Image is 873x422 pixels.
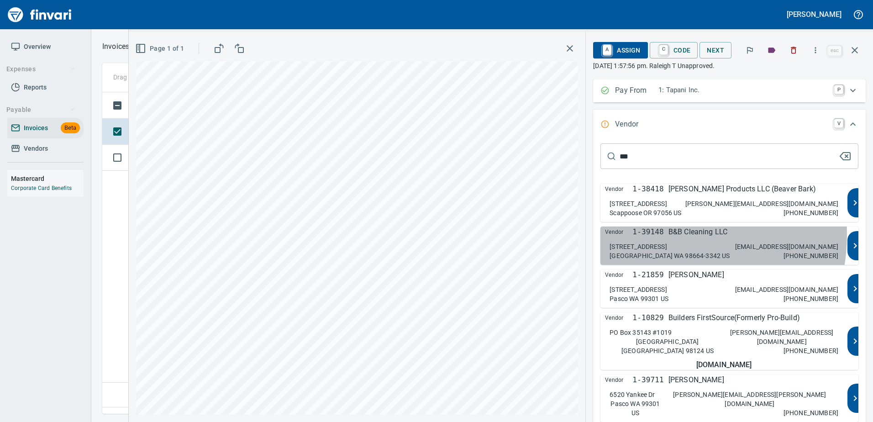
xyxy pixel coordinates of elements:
[668,312,800,323] p: Builders FirstSource(Formerly Pro-Build)
[113,73,247,82] p: Drag a column heading here to group the table
[7,118,84,138] a: InvoicesBeta
[593,42,647,58] button: AAssign
[707,45,724,56] span: Next
[650,42,698,58] button: CCode
[632,184,663,195] p: 1-38418
[668,375,724,385] p: [PERSON_NAME]
[600,42,640,58] span: Assign
[784,294,838,303] p: [PHONE_NUMBER]
[24,82,47,93] span: Reports
[725,328,838,346] p: [PERSON_NAME][EMAIL_ADDRESS][DOMAIN_NAME]
[834,119,843,128] a: V
[610,199,667,208] p: [STREET_ADDRESS]
[632,269,663,280] p: 1-21859
[593,110,866,140] div: Expand
[610,285,667,294] p: [STREET_ADDRESS]
[699,42,731,59] button: Next
[615,85,658,97] p: Pay From
[610,294,668,303] p: Pasco WA 99301 US
[593,61,866,70] p: [DATE] 1:57:56 pm. Raleigh T Unapproved.
[605,312,632,323] span: Vendor
[605,360,843,369] h5: [DOMAIN_NAME]
[610,337,725,355] p: [GEOGRAPHIC_DATA] [GEOGRAPHIC_DATA] 98124 US
[784,7,844,21] button: [PERSON_NAME]
[605,375,632,385] span: Vendor
[657,42,691,58] span: Code
[600,375,858,422] button: Vendor1-39711[PERSON_NAME]6520 Yankee DrPasco WA 99301 US[PERSON_NAME][EMAIL_ADDRESS][PERSON_NAME...
[593,79,866,102] div: Expand
[3,61,79,78] button: Expenses
[834,85,843,94] a: P
[668,184,816,195] p: [PERSON_NAME] Products LLC (Beaver Bark)
[685,199,838,208] p: [PERSON_NAME][EMAIL_ADDRESS][DOMAIN_NAME]
[24,41,51,53] span: Overview
[605,269,632,280] span: Vendor
[600,227,858,265] button: Vendor1-39148B&B Cleaning LLC[STREET_ADDRESS][GEOGRAPHIC_DATA] WA 98664-3342 US[EMAIL_ADDRESS][DO...
[133,40,188,57] button: Page 1 of 1
[762,40,782,60] button: Labels
[5,4,74,26] img: Finvari
[615,119,658,131] p: Vendor
[11,174,84,184] h6: Mastercard
[784,408,838,417] p: [PHONE_NUMBER]
[24,143,48,154] span: Vendors
[7,138,84,159] a: Vendors
[784,40,804,60] button: Discard
[610,251,730,260] p: [GEOGRAPHIC_DATA] WA 98664-3342 US
[632,227,663,237] p: 1-39148
[7,77,84,98] a: Reports
[600,269,858,308] button: Vendor1-21859[PERSON_NAME][STREET_ADDRESS]Pasco WA 99301 US[EMAIL_ADDRESS][DOMAIN_NAME][PHONE_NUM...
[828,46,841,56] a: esc
[600,184,858,222] button: Vendor1-38418[PERSON_NAME] Products LLC (Beaver Bark)[STREET_ADDRESS]Scappoose OR 97056 US[PERSON...
[24,122,48,134] span: Invoices
[61,123,80,133] span: Beta
[668,269,724,280] p: [PERSON_NAME]
[668,227,727,237] p: B&B Cleaning LLC
[102,41,129,52] nav: breadcrumb
[11,185,72,191] a: Corporate Card Benefits
[632,375,663,385] p: 1-39711
[600,312,858,369] button: Vendor1-10829Builders FirstSource(Formerly Pro-Build)PO Box 35143 #1019[GEOGRAPHIC_DATA] [GEOGRAP...
[659,45,668,55] a: C
[6,63,75,75] span: Expenses
[605,184,632,195] span: Vendor
[784,346,838,355] p: [PHONE_NUMBER]
[605,227,632,237] span: Vendor
[610,242,667,251] p: [STREET_ADDRESS]
[784,208,838,217] p: [PHONE_NUMBER]
[661,390,838,408] p: [PERSON_NAME][EMAIL_ADDRESS][PERSON_NAME][DOMAIN_NAME]
[603,45,611,55] a: A
[740,40,760,60] button: Flag
[658,85,829,95] p: 1: Tapani Inc.
[735,285,838,294] p: [EMAIL_ADDRESS][DOMAIN_NAME]
[632,312,663,323] p: 1-10829
[784,251,838,260] p: [PHONE_NUMBER]
[735,242,838,251] p: [EMAIL_ADDRESS][DOMAIN_NAME]
[805,40,826,60] button: More
[610,328,672,337] p: PO Box 35143 #1019
[610,390,655,399] p: 6520 Yankee Dr
[610,399,661,417] p: Pasco WA 99301 US
[610,208,681,217] p: Scappoose OR 97056 US
[7,37,84,57] a: Overview
[102,41,129,52] p: Invoices
[137,43,184,54] span: Page 1 of 1
[826,39,866,61] span: Close invoice
[6,104,75,116] span: Payable
[787,10,841,19] h5: [PERSON_NAME]
[3,101,79,118] button: Payable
